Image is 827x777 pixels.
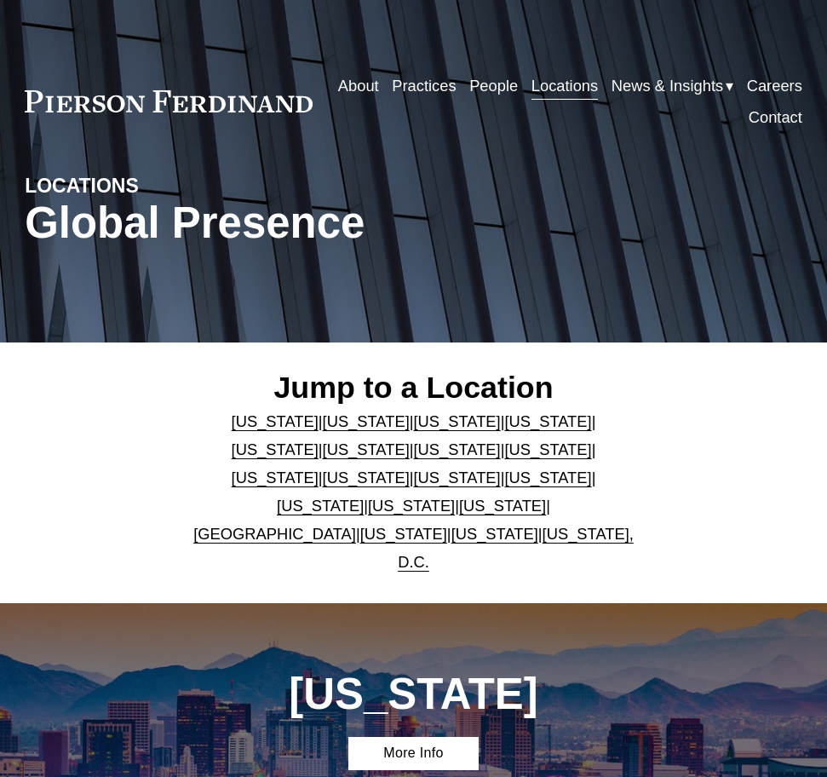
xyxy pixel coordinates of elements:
[25,174,219,199] h4: LOCATIONS
[323,412,410,430] a: [US_STATE]
[323,440,410,458] a: [US_STATE]
[368,497,455,515] a: [US_STATE]
[749,101,802,133] a: Contact
[323,469,410,486] a: [US_STATE]
[414,412,501,430] a: [US_STATE]
[25,199,543,248] h1: Global Presence
[504,469,591,486] a: [US_STATE]
[612,70,733,101] a: folder dropdown
[277,497,364,515] a: [US_STATE]
[232,469,319,486] a: [US_STATE]
[232,440,319,458] a: [US_STATE]
[187,407,640,576] p: | | | | | | | | | | | | | | | | | |
[187,370,640,406] h2: Jump to a Location
[747,70,802,101] a: Careers
[414,440,501,458] a: [US_STATE]
[469,70,518,101] a: People
[392,70,456,101] a: Practices
[398,525,634,571] a: [US_STATE], D.C.
[459,497,546,515] a: [US_STATE]
[232,412,319,430] a: [US_STATE]
[612,72,723,100] span: News & Insights
[251,670,575,719] h1: [US_STATE]
[360,525,447,543] a: [US_STATE]
[193,525,356,543] a: [GEOGRAPHIC_DATA]
[531,70,598,101] a: Locations
[504,412,591,430] a: [US_STATE]
[414,469,501,486] a: [US_STATE]
[348,737,478,770] a: More Info
[338,70,379,101] a: About
[451,525,538,543] a: [US_STATE]
[504,440,591,458] a: [US_STATE]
